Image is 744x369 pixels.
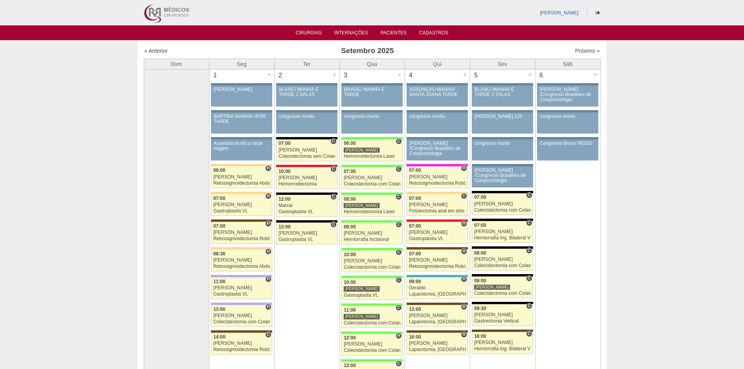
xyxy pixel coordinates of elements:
[472,110,533,112] div: Key: Aviso
[296,30,322,38] a: Cirurgias
[474,278,486,283] span: 09:00
[344,209,400,214] div: Hemorroidectomia Laser
[575,48,599,54] a: Próximo »
[407,333,467,355] a: H 16:00 [PERSON_NAME] Laparotomia, [GEOGRAPHIC_DATA], Drenagem, Bridas
[214,114,269,124] div: BARTIRA MANHÃ/ IFOR TARDE
[213,264,270,269] div: Retossigmoidectomia Abdominal VL
[409,230,466,235] div: [PERSON_NAME]
[535,59,600,69] th: Sáb
[344,293,400,298] div: Gastroplastia VL
[341,137,402,139] div: Key: Brasil
[331,70,338,80] div: +
[472,332,533,354] a: C 16:00 [PERSON_NAME] Herniorrafia Ing. Bilateral VL
[472,112,533,134] a: [PERSON_NAME] 12h
[344,321,400,326] div: Colecistectomia com Colangiografia VL
[472,249,533,271] a: C 08:00 [PERSON_NAME] Colecistectomia com Colangiografia VL
[341,306,402,328] a: C 11:00 [PERSON_NAME] Colecistectomia com Colangiografia VL
[341,139,402,161] a: C 06:00 [PERSON_NAME] Hemorroidectomia Laser
[474,284,510,290] div: [PERSON_NAME]
[265,276,271,282] span: Hospital
[396,166,401,172] span: Consultório
[340,70,352,81] div: 3
[396,333,401,339] span: Hospital
[474,291,531,296] div: Colecistectomia com Colangiografia VL
[540,10,578,16] a: [PERSON_NAME]
[276,165,337,167] div: Key: Assunção
[405,70,417,81] div: 4
[462,70,468,80] div: +
[213,319,270,324] div: Colecistectomia com Colangiografia VL
[592,70,599,80] div: +
[213,181,270,186] div: Retossigmoidectomia Abdominal VL
[344,280,356,285] span: 10:00
[253,45,481,57] h3: Setembro 2025
[461,332,467,338] span: Hospital
[472,139,533,160] a: congresso murilo
[526,331,532,337] span: Consultório
[535,70,548,81] div: 6
[213,292,270,297] div: Gastroplastia VL
[274,59,339,69] th: Ter
[213,313,270,318] div: [PERSON_NAME]
[407,137,467,139] div: Key: Aviso
[213,236,270,241] div: Retossigmoidectomia Robótica
[276,83,337,86] div: Key: Aviso
[341,303,402,306] div: Key: Brasil
[278,169,291,174] span: 10:00
[474,201,531,207] div: [PERSON_NAME]
[396,70,403,80] div: +
[276,220,337,223] div: Key: Blanc
[344,203,380,209] div: [PERSON_NAME]
[407,222,467,244] a: H 07:00 [PERSON_NAME] Gastroplastia VL
[474,346,531,351] div: Herniorrafia Ing. Bilateral VL
[344,141,356,146] span: 06:00
[265,332,271,338] span: Consultório
[472,193,533,215] a: C 07:00 [PERSON_NAME] Colecistectomia com Colangiografia VL
[213,196,225,201] span: 07:00
[409,285,466,291] div: Geraldo
[213,285,270,291] div: [PERSON_NAME]
[211,277,272,299] a: H 11:00 [PERSON_NAME] Gastroplastia VL
[344,307,356,313] span: 11:00
[278,148,335,153] div: [PERSON_NAME]
[537,139,598,160] a: Congresso Bruno WGDD
[278,175,335,180] div: [PERSON_NAME]
[409,264,466,269] div: Retossigmoidectomia Robótica
[475,114,530,119] div: [PERSON_NAME] 12h
[407,86,467,107] a: ASSUNÇÃO MANHÃ/ SANTA JOANA TARDE
[409,209,466,214] div: Fistulectomia anal em dois tempos
[407,303,467,305] div: Key: Santa Joana
[276,223,337,244] a: C 13:00 [PERSON_NAME] Gastroplastia VL
[344,154,400,159] div: Hemorroidectomia Laser
[472,164,533,166] div: Key: Aviso
[211,194,272,216] a: H 07:00 [PERSON_NAME] Gastroplastia VL
[276,110,337,112] div: Key: Aviso
[407,275,467,277] div: Key: Neomater
[344,231,400,236] div: [PERSON_NAME]
[330,138,336,144] span: Consultório
[214,141,269,151] div: Ausencia murilo a tarde viagem
[472,246,533,249] div: Key: Blanc
[470,59,535,69] th: Sex
[526,303,532,309] span: Consultório
[396,277,401,283] span: Consultório
[396,221,401,228] span: Consultório
[276,195,337,217] a: C 12:00 Marcal Gastroplastia VL
[344,87,400,97] div: BRASIL/ MANHÃ E TARDE
[276,167,337,189] a: C 10:00 [PERSON_NAME] Hemorroidectomia
[461,304,467,310] span: Hospital
[339,59,405,69] th: Qua
[407,164,467,166] div: Key: Pro Matre
[407,330,467,333] div: Key: Santa Joana
[213,202,270,207] div: [PERSON_NAME]
[275,70,287,81] div: 2
[211,164,272,166] div: Key: Bartira
[472,302,533,304] div: Key: Blanc
[409,141,465,157] div: [PERSON_NAME] /Congresso Brasileiro de Coloproctologia
[341,193,402,195] div: Key: Brasil
[344,286,380,292] div: [PERSON_NAME]
[213,347,270,352] div: Retossigmoidectomia Robótica
[472,83,533,86] div: Key: Aviso
[344,335,356,340] span: 12:00
[211,305,272,327] a: H 13:00 [PERSON_NAME] Colecistectomia com Colangiografia VL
